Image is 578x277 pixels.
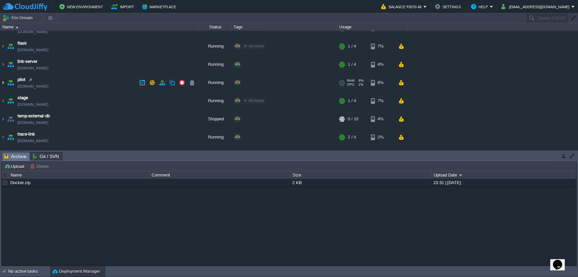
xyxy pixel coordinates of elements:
div: No active tasks [8,266,50,277]
div: Running [199,37,232,55]
div: Stopped [199,110,232,128]
a: stage [18,95,28,101]
button: [EMAIL_ADDRESS][DOMAIN_NAME] [501,3,571,11]
span: Archive [4,152,26,161]
button: Deployment Manager [53,268,100,275]
div: 7% [371,92,392,110]
img: AMDAwAAAACH5BAEAAAAALAAAAAABAAEAAAICRAEAOw== [6,37,15,55]
img: AMDAwAAAACH5BAEAAAAALAAAAAABAAEAAAICRAEAOw== [0,146,6,164]
a: [DOMAIN_NAME] [18,28,48,35]
button: Upload [4,163,26,169]
a: [DOMAIN_NAME] [18,83,48,90]
a: pilot [18,76,25,83]
button: Env Groups [2,13,35,22]
div: 1 / 4 [348,92,356,110]
div: 4% [371,56,392,73]
span: Git / SVN [33,152,59,160]
div: Usage [338,23,407,31]
span: CPU [347,83,354,87]
div: Name [1,23,198,31]
div: 2 / 4 [348,128,356,146]
div: 4% [371,110,392,128]
a: [DOMAIN_NAME] [18,65,48,71]
img: AMDAwAAAACH5BAEAAAAALAAAAAABAAEAAAICRAEAOw== [0,110,6,128]
div: 0 / 10 [348,110,358,128]
span: Accounts [249,99,264,102]
iframe: chat widget [550,251,571,270]
div: Running [199,128,232,146]
img: AMDAwAAAACH5BAEAAAAALAAAAAABAAEAAAICRAEAOw== [6,110,15,128]
button: Help [471,3,490,11]
div: Running [199,92,232,110]
div: Upload Date [432,171,572,179]
a: Docker.zip [10,180,30,185]
a: [DOMAIN_NAME] [18,119,48,126]
div: 1 / 4 [348,37,356,55]
div: Tags [232,23,337,31]
div: 0 / 16 [348,146,358,164]
img: AMDAwAAAACH5BAEAAAAALAAAAAABAAEAAAICRAEAOw== [16,26,18,28]
div: 6% [371,74,392,92]
div: Comment [150,171,290,179]
img: AMDAwAAAACH5BAEAAAAALAAAAAABAAEAAAICRAEAOw== [6,56,15,73]
div: 23:31 | [DATE] [432,179,572,186]
div: Stopped [199,146,232,164]
button: Marketplace [142,3,178,11]
div: Name [9,171,149,179]
div: Size [291,171,431,179]
a: link-server [18,58,37,65]
div: 2 KB [291,179,431,186]
button: Balance ₹5570.48 [381,3,423,11]
button: Import [111,3,136,11]
img: AMDAwAAAACH5BAEAAAAALAAAAAABAAEAAAICRAEAOw== [0,128,6,146]
div: 7% [371,37,392,55]
span: Accounts [249,44,264,48]
a: [DOMAIN_NAME] [18,138,48,144]
span: RAM [347,79,354,83]
div: 7% [371,146,392,164]
div: Running [199,74,232,92]
img: AMDAwAAAACH5BAEAAAAALAAAAAABAAEAAAICRAEAOw== [6,92,15,110]
div: 1 / 4 [348,56,356,73]
img: CloudJiffy [2,3,47,11]
a: temp-external-db [18,113,50,119]
img: AMDAwAAAACH5BAEAAAAALAAAAAABAAEAAAICRAEAOw== [0,74,6,92]
a: trace-link [18,131,35,138]
button: New Environment [59,3,105,11]
span: 1% [357,83,363,87]
img: AMDAwAAAACH5BAEAAAAALAAAAAABAAEAAAICRAEAOw== [6,74,15,92]
div: 2% [371,128,392,146]
a: ubuntu-fastapi [18,149,45,156]
img: AMDAwAAAACH5BAEAAAAALAAAAAABAAEAAAICRAEAOw== [0,37,6,55]
a: flask [18,40,27,47]
span: 6% [357,79,364,83]
a: [DOMAIN_NAME] [18,101,48,108]
a: [DOMAIN_NAME] [18,47,48,53]
div: Running [199,56,232,73]
img: AMDAwAAAACH5BAEAAAAALAAAAAABAAEAAAICRAEAOw== [0,92,6,110]
img: AMDAwAAAACH5BAEAAAAALAAAAAABAAEAAAICRAEAOw== [0,56,6,73]
img: AMDAwAAAACH5BAEAAAAALAAAAAABAAEAAAICRAEAOw== [6,128,15,146]
div: Status [199,23,231,31]
button: Settings [435,3,463,11]
button: Delete [30,163,51,169]
img: AMDAwAAAACH5BAEAAAAALAAAAAABAAEAAAICRAEAOw== [6,146,15,164]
